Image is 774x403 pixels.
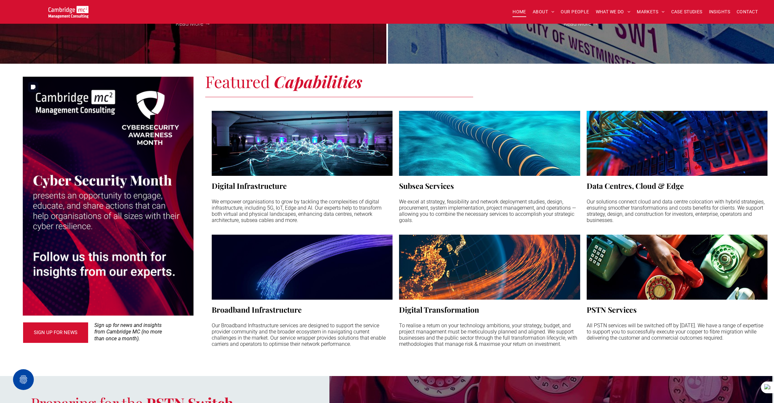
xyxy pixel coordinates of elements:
span: SIGN UP FOR NEWS [34,324,77,341]
a: Your Business Transformed | Cambridge Management Consulting [587,111,767,176]
strong: Capabilities [274,71,362,92]
span: Featured [205,71,270,92]
a: OUR PEOPLE [557,7,592,17]
p: All PSTN services will be switched off by [DATE]. We have a range of expertise to support you to ... [587,322,767,341]
p: We excel at strategy, feasibility and network deployment studies, design, procurement, system imp... [399,199,580,223]
a: INSIGHTS [706,7,733,17]
a: Your Business Transformed | Cambridge Management Consulting [212,235,393,300]
a: Your Business Transformed | Cambridge Management Consulting [23,78,193,84]
a: CASE STUDIES [668,7,706,17]
p: To realise a return on your technology ambitions, your strategy, budget, and project management m... [399,322,580,347]
h3: Digital Infrastructure [212,181,287,191]
a: ABOUT [529,7,558,17]
img: Go to Homepage [48,6,88,18]
h3: Subsea Services [399,181,454,191]
p: We empower organisations to grow by tackling the complexities of digital infrastructure, includin... [212,199,393,223]
a: WHAT WE DO [593,7,634,17]
a: HOME [509,7,529,17]
a: Your Business Transformed | Cambridge Management Consulting [399,111,580,176]
a: Digital Transformation | Innovation | Cambridge Management Consulting [399,235,580,300]
p: Our Broadband Infrastructure services are designed to support the service provider community and ... [212,322,393,347]
a: MARKETS [634,7,668,17]
h3: Data Centres, Cloud & Edge [587,181,684,191]
a: Your Business Transformed | Cambridge Management Consulting [587,235,767,300]
img: Graphic and text for Cyber Awareness Month, Procurement [23,77,193,316]
p: Our solutions connect cloud and data centre colocation with hybrid strategies, ensuring smoother ... [587,199,767,223]
a: Your Business Transformed | Cambridge Management Consulting [48,7,88,14]
a: CONTACT [733,7,761,17]
span: Sign up for news and insights from Cambridge MC (no more than once a month). [94,322,162,342]
a: SIGN UP FOR NEWS [23,322,88,343]
h3: Broadband Infrastructure [212,305,302,315]
h3: PSTN Services [587,305,637,315]
h3: Digital Transformation [399,305,479,315]
a: TECHNOLOGY > Digital Infrastructure | Our Services | Cambridge Management Consulting [212,111,393,176]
